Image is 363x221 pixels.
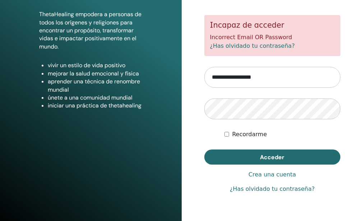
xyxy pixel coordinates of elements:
a: ¿Has olvidado tu contraseña? [230,185,315,193]
a: ¿Has olvidado tu contraseña? [210,42,295,49]
a: Crea una cuenta [248,170,296,179]
li: únete a una comunidad mundial [48,94,142,102]
h5: Incapaz de acceder [210,21,335,30]
button: Acceder [204,149,341,165]
li: vivir un estilo de vida positivo [48,61,142,69]
p: ThetaHealing empodera a personas de todos los orígenes y religiones para encontrar un propósito, ... [39,10,142,51]
li: aprender una técnica de renombre mundial [48,78,142,94]
div: Incorrect Email OR Password [204,15,341,56]
li: iniciar una práctica de thetahealing [48,102,142,110]
div: Mantenerme autenticado indefinidamente o hasta cerrar la sesión manualmente [224,130,340,139]
li: mejorar la salud emocional y física [48,70,142,78]
span: Acceder [260,153,284,161]
label: Recordarme [232,130,267,139]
